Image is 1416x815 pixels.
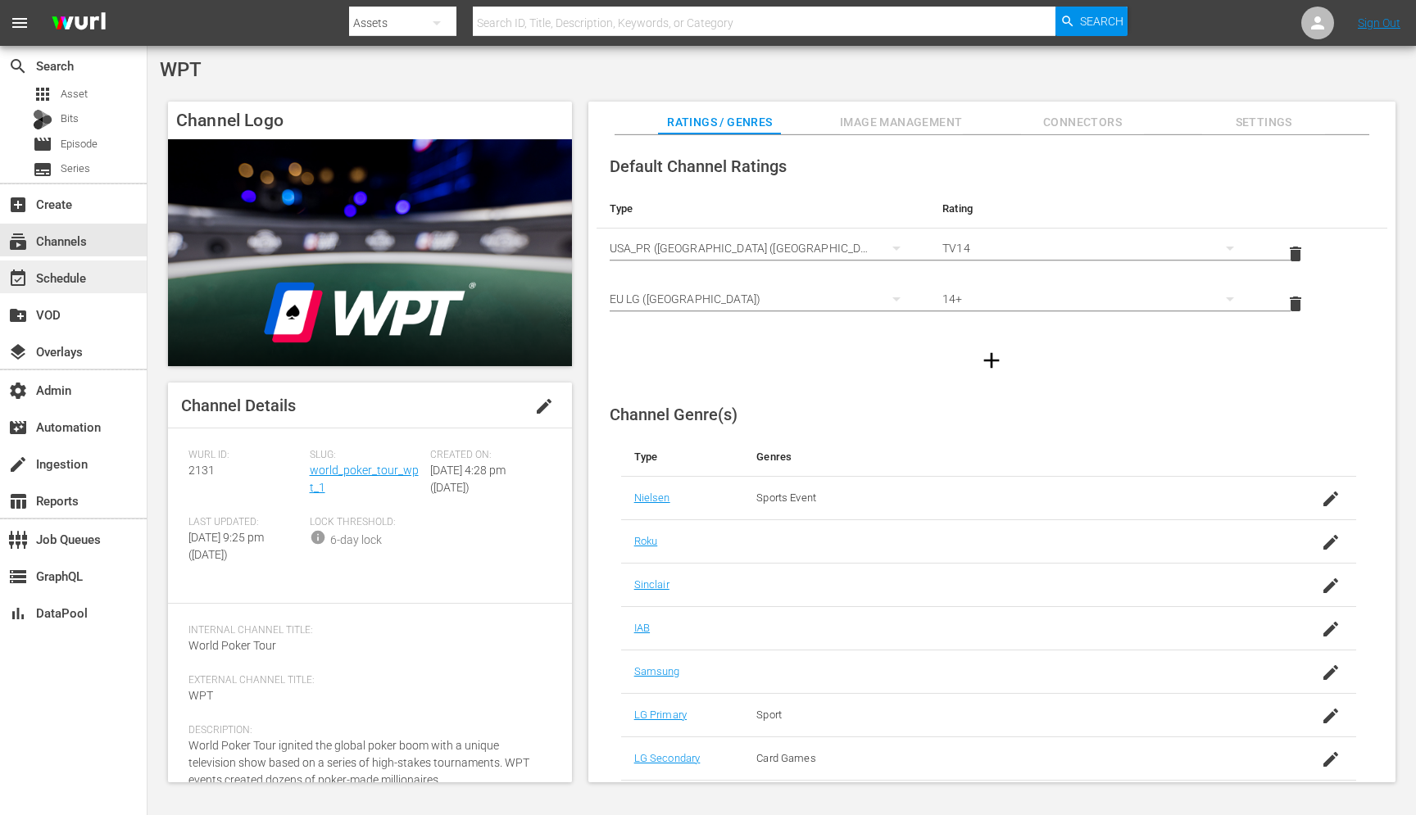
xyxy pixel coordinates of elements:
span: event_available [8,269,28,288]
span: Ratings / Genres [658,112,781,133]
div: 14+ [942,276,1249,322]
span: GraphQL [8,567,28,586]
a: LG Primary [634,709,687,721]
span: Image Management [840,112,963,133]
button: edit [524,387,564,426]
span: DataPool [8,604,28,623]
span: Asset [61,86,88,102]
span: Create [8,195,28,215]
th: Type [621,437,744,477]
span: Wurl ID: [188,449,302,462]
span: info [310,529,326,546]
span: Description: [188,724,543,737]
span: 2131 [188,464,215,477]
span: Search [8,57,28,76]
img: WPT [168,139,572,366]
a: Sign Out [1358,16,1400,29]
span: WPT [188,689,213,702]
span: delete [1286,294,1305,314]
span: Channel Details [181,396,296,415]
span: Slug: [310,449,423,462]
span: Last Updated: [188,516,302,529]
div: 6-day lock [330,532,382,549]
a: IAB [634,622,650,634]
span: Episode [61,136,98,152]
th: Genres [743,437,1274,477]
span: [DATE] 9:25 pm ([DATE]) [188,531,264,561]
h4: Channel Logo [168,102,572,139]
span: [DATE] 4:28 pm ([DATE]) [430,464,506,494]
table: simple table [597,189,1387,329]
a: Roku [634,535,658,547]
span: External Channel Title: [188,674,543,687]
span: Created On: [430,449,543,462]
span: Connectors [1021,112,1144,133]
span: Reports [8,491,28,511]
a: Samsung [634,665,680,677]
span: Channel Genre(s) [610,405,737,424]
div: USA_PR ([GEOGRAPHIC_DATA] ([GEOGRAPHIC_DATA])) [610,225,916,271]
span: Series [61,161,90,177]
div: TV14 [942,225,1249,271]
span: WPT [160,58,202,81]
span: Admin [8,381,28,401]
button: Search [1055,7,1128,36]
div: Bits [33,110,52,129]
span: menu [10,13,29,33]
span: Episode [33,134,52,154]
span: delete [1286,244,1305,264]
span: Asset [33,84,52,104]
a: Nielsen [634,491,670,504]
th: Type [597,189,929,229]
span: Bits [61,111,79,127]
span: Ingestion [8,455,28,474]
span: VOD [8,306,28,325]
span: Automation [8,418,28,437]
button: delete [1276,284,1315,324]
span: Settings [1202,112,1325,133]
span: Overlays [8,342,28,362]
div: EU LG ([GEOGRAPHIC_DATA]) [610,276,916,322]
th: Rating [929,189,1262,229]
button: delete [1276,234,1315,274]
span: Internal Channel Title: [188,624,543,637]
span: Series [33,160,52,179]
span: World Poker Tour ignited the global poker boom with a unique television show based on a series of... [188,739,529,786]
img: ans4CAIJ8jUAAAAAAAAAAAAAAAAAAAAAAAAgQb4GAAAAAAAAAAAAAAAAAAAAAAAAJMjXAAAAAAAAAAAAAAAAAAAAAAAAgAT5G... [39,4,118,43]
span: Default Channel Ratings [610,156,787,176]
span: Lock Threshold: [310,516,423,529]
span: Job Queues [8,530,28,550]
span: World Poker Tour [188,639,276,652]
a: Sinclair [634,578,669,591]
a: LG Secondary [634,752,701,764]
span: Channels [8,232,28,251]
span: edit [534,396,554,416]
span: Search [1080,7,1123,36]
a: world_poker_tour_wpt_1 [310,464,419,494]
